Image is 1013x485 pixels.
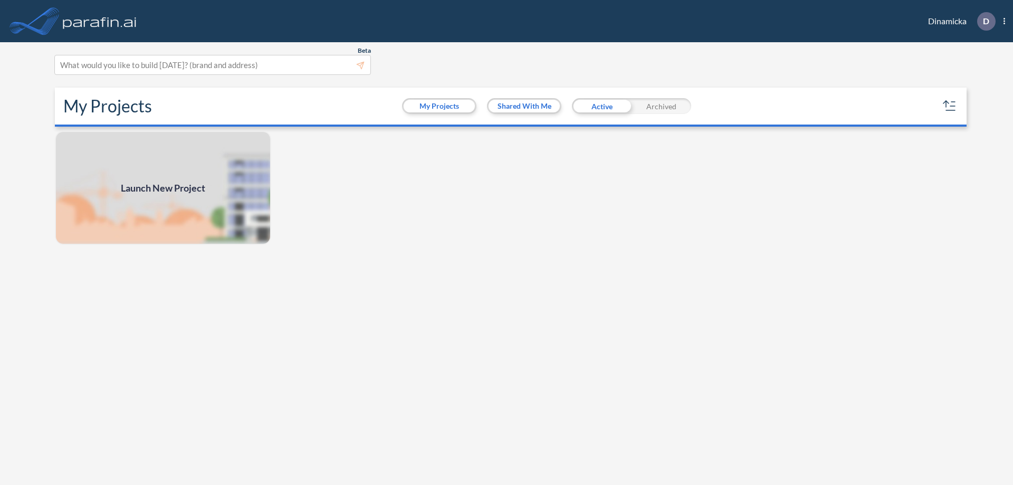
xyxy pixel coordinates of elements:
[489,100,560,112] button: Shared With Me
[572,98,632,114] div: Active
[983,16,989,26] p: D
[912,12,1005,31] div: Dinamicka
[55,131,271,245] a: Launch New Project
[404,100,475,112] button: My Projects
[941,98,958,115] button: sort
[121,181,205,195] span: Launch New Project
[632,98,691,114] div: Archived
[63,96,152,116] h2: My Projects
[55,131,271,245] img: add
[358,46,371,55] span: Beta
[61,11,139,32] img: logo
